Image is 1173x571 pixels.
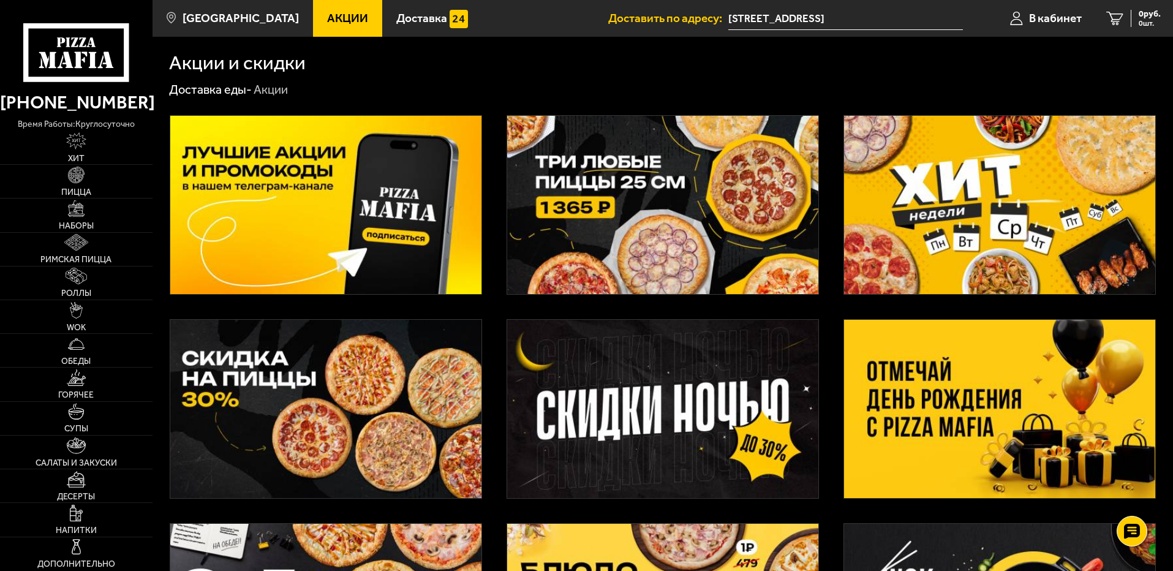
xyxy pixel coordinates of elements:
[61,357,91,366] span: Обеды
[68,154,85,163] span: Хит
[61,289,91,298] span: Роллы
[36,459,117,467] span: Салаты и закуски
[40,255,111,264] span: Римская пицца
[64,425,88,433] span: Супы
[58,391,94,399] span: Горячее
[728,7,963,30] input: Ваш адрес доставки
[327,12,368,24] span: Акции
[1139,20,1161,27] span: 0 шт.
[396,12,447,24] span: Доставка
[450,10,468,28] img: 15daf4d41897b9f0e9f617042186c801.svg
[1029,12,1082,24] span: В кабинет
[59,222,94,230] span: Наборы
[169,53,306,73] h1: Акции и скидки
[56,526,97,535] span: Напитки
[608,12,728,24] span: Доставить по адресу:
[254,82,288,98] div: Акции
[61,188,91,197] span: Пицца
[37,560,115,569] span: Дополнительно
[57,493,95,501] span: Десерты
[169,82,252,97] a: Доставка еды-
[67,323,86,332] span: WOK
[1139,10,1161,18] span: 0 руб.
[183,12,299,24] span: [GEOGRAPHIC_DATA]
